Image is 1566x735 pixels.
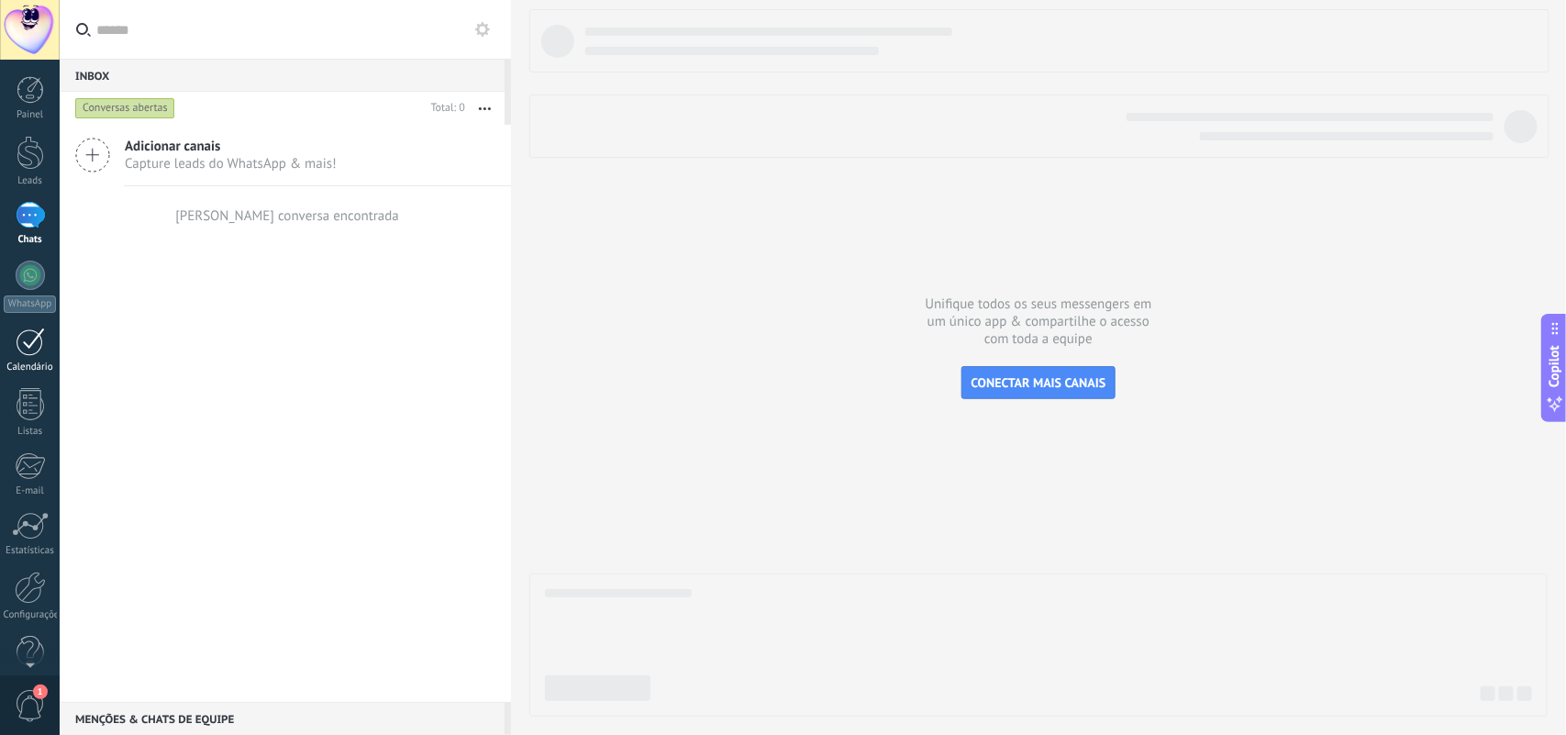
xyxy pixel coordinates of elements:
span: Capture leads do WhatsApp & mais! [125,155,337,173]
div: [PERSON_NAME] conversa encontrada [175,207,399,225]
div: Calendário [4,362,57,373]
div: Chats [4,234,57,246]
span: 1 [33,685,48,699]
div: WhatsApp [4,295,56,313]
div: Total: 0 [424,99,465,117]
span: CONECTAR MAIS CANAIS [972,374,1106,391]
button: Mais [465,92,505,125]
div: Estatísticas [4,545,57,557]
div: Inbox [60,59,505,92]
div: Menções & Chats de equipe [60,702,505,735]
span: Copilot [1546,345,1564,387]
button: CONECTAR MAIS CANAIS [961,366,1116,399]
div: Configurações [4,609,57,621]
div: Listas [4,426,57,438]
div: Painel [4,109,57,121]
span: Adicionar canais [125,138,337,155]
div: E-mail [4,485,57,497]
div: Leads [4,175,57,187]
div: Conversas abertas [75,97,175,119]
